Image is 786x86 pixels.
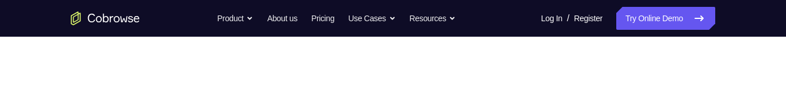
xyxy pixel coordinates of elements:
a: Log In [541,7,562,30]
a: Pricing [311,7,334,30]
a: Go to the home page [71,11,140,25]
a: Register [574,7,602,30]
button: Use Cases [348,7,395,30]
span: / [567,11,569,25]
button: Product [218,7,254,30]
button: Resources [410,7,456,30]
a: About us [267,7,297,30]
a: Try Online Demo [616,7,715,30]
